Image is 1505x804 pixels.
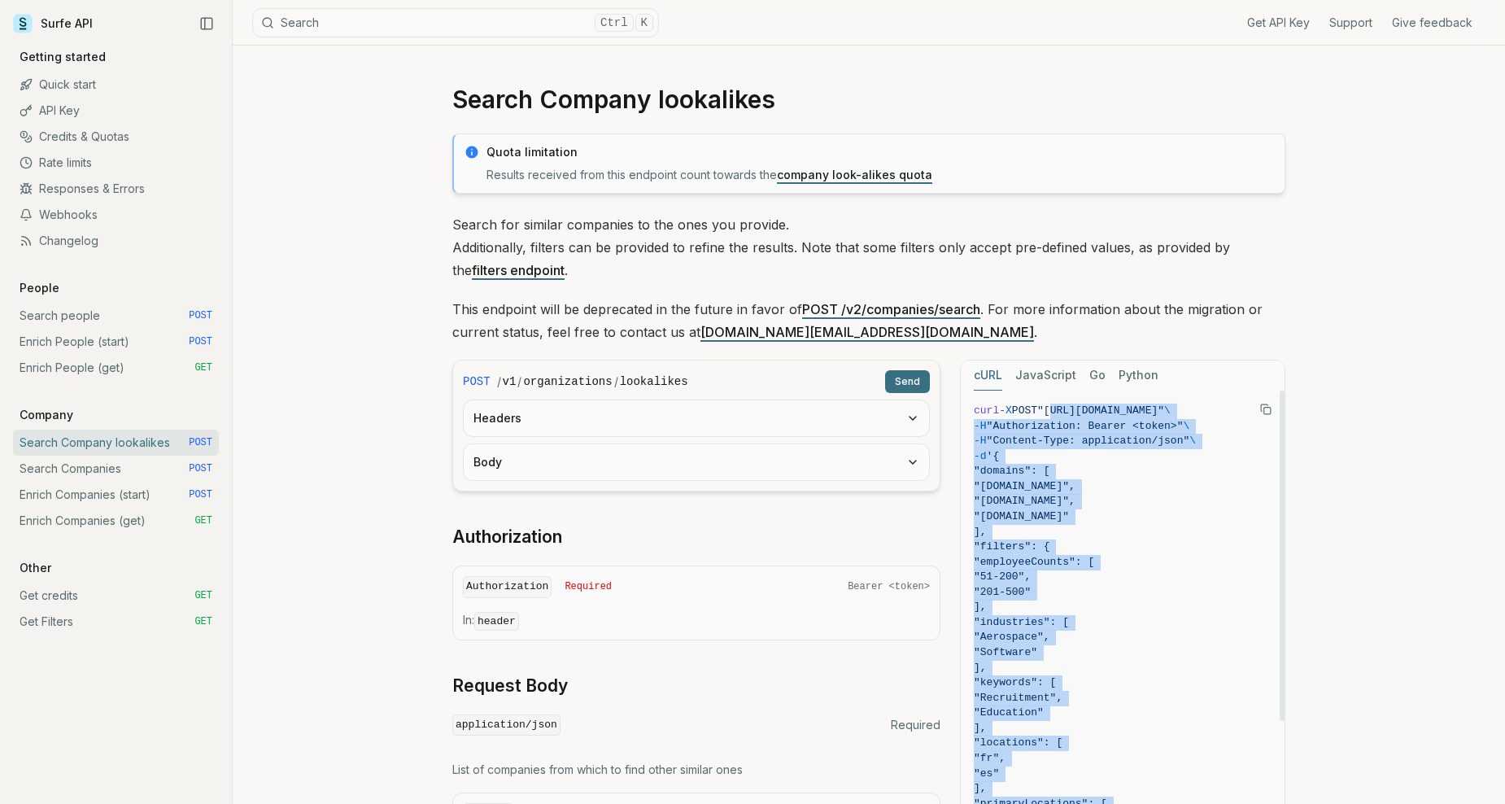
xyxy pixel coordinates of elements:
a: Get Filters GET [13,609,219,635]
a: Webhooks [13,202,219,228]
span: / [614,374,618,390]
a: POST /v2/companies/search [802,301,980,317]
span: ], [974,782,987,794]
span: GET [194,615,212,628]
span: "Software" [974,646,1037,658]
span: ], [974,601,987,613]
span: / [497,374,501,390]
button: JavaScript [1015,360,1076,391]
span: "domains": [ [974,465,1050,477]
a: filters endpoint [472,262,565,278]
a: Changelog [13,228,219,254]
a: Enrich People (start) POST [13,329,219,355]
p: Other [13,560,58,576]
span: "[DOMAIN_NAME]", [974,480,1075,492]
span: "[URL][DOMAIN_NAME]" [1037,404,1164,417]
a: Get API Key [1247,15,1310,31]
span: Required [565,580,612,593]
span: "keywords": [ [974,676,1056,688]
a: [DOMAIN_NAME][EMAIL_ADDRESS][DOMAIN_NAME] [700,324,1034,340]
a: API Key [13,98,219,124]
span: "es" [974,767,999,780]
span: ], [974,662,987,674]
p: Quota limitation [486,144,1275,160]
span: POST [1012,404,1037,417]
span: -H [974,420,987,432]
kbd: Ctrl [595,14,634,32]
a: Support [1329,15,1372,31]
span: \ [1183,420,1189,432]
p: In: [463,612,930,630]
p: Company [13,407,80,423]
span: "employeeCounts": [ [974,556,1094,568]
span: "Content-Type: application/json" [987,435,1190,447]
span: "Recruitment", [974,692,1062,704]
span: Required [891,717,940,733]
h1: Search Company lookalikes [452,85,1285,114]
code: application/json [452,714,561,736]
span: "51-200", [974,570,1031,583]
span: -H [974,435,987,447]
a: Enrich People (get) GET [13,355,219,381]
a: Authorization [452,526,562,548]
span: / [517,374,521,390]
code: header [474,612,519,631]
span: "locations": [ [974,736,1062,749]
p: This endpoint will be deprecated in the future in favor of . For more information about the migra... [452,298,1285,343]
span: POST [189,488,212,501]
a: Search Companies POST [13,456,219,482]
code: Authorization [463,576,552,598]
code: organizations [523,374,612,390]
span: "201-500" [974,586,1031,598]
button: Copy Text [1254,397,1278,422]
span: GET [194,514,212,527]
span: "[DOMAIN_NAME]" [974,510,1069,522]
p: List of companies from which to find other similar ones [452,762,940,778]
span: "fr", [974,752,1006,764]
span: Bearer <token> [848,580,930,593]
span: \ [1189,435,1196,447]
code: lookalikes [620,374,688,390]
span: "Education" [974,706,1044,719]
a: Rate limits [13,150,219,176]
span: POST [189,436,212,449]
span: curl [974,404,999,417]
span: ], [974,722,987,734]
a: Enrich Companies (get) GET [13,508,219,534]
a: Give feedback [1392,15,1472,31]
a: Search Company lookalikes POST [13,430,219,456]
span: "Aerospace", [974,631,1050,643]
a: company look-alikes quota [777,168,932,181]
a: Responses & Errors [13,176,219,202]
span: -d [974,450,987,462]
a: Credits & Quotas [13,124,219,150]
span: "filters": { [974,540,1050,553]
p: People [13,280,66,296]
a: Search people POST [13,303,219,329]
span: GET [194,361,212,374]
span: "Authorization: Bearer <token>" [987,420,1184,432]
span: POST [189,309,212,322]
button: cURL [974,360,1002,391]
a: Enrich Companies (start) POST [13,482,219,508]
button: Python [1119,360,1158,391]
span: "industries": [ [974,616,1069,628]
span: '{ [987,450,1000,462]
span: -X [999,404,1012,417]
a: Quick start [13,72,219,98]
button: Send [885,370,930,393]
button: Body [464,444,929,480]
span: POST [463,374,491,390]
span: GET [194,589,212,602]
p: Getting started [13,49,112,65]
button: SearchCtrlK [252,8,659,37]
a: Request Body [452,675,568,697]
code: v1 [503,374,517,390]
button: Collapse Sidebar [194,11,219,36]
span: POST [189,462,212,475]
span: \ [1164,404,1171,417]
span: POST [189,335,212,348]
span: ], [974,526,987,538]
kbd: K [635,14,653,32]
button: Go [1089,360,1106,391]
